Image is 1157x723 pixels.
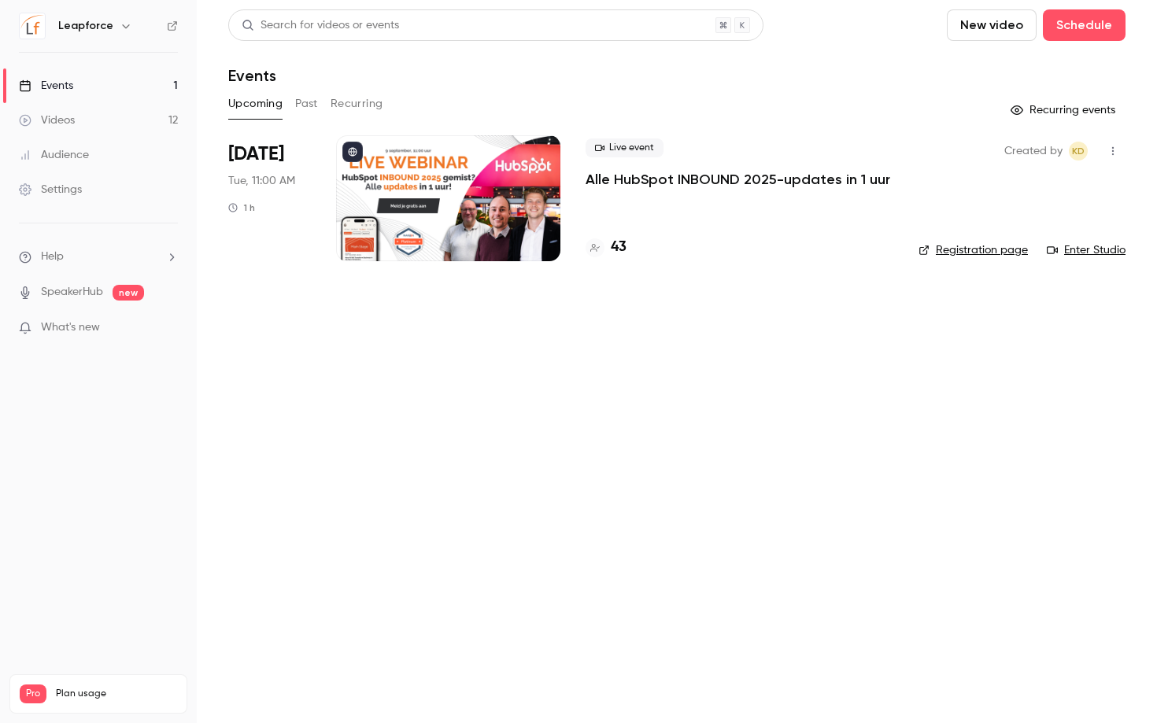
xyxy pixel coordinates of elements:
button: Past [295,91,318,116]
span: Live event [586,138,664,157]
div: Settings [19,182,82,197]
span: KD [1072,142,1085,160]
button: New video [947,9,1037,41]
span: Plan usage [56,688,177,700]
iframe: Noticeable Trigger [159,321,178,335]
button: Recurring events [1004,98,1126,123]
span: [DATE] [228,142,284,167]
div: Events [19,78,73,94]
h1: Events [228,66,276,85]
div: Sep 9 Tue, 11:00 AM (Europe/Amsterdam) [228,135,311,261]
li: help-dropdown-opener [19,249,178,265]
div: 1 h [228,201,255,214]
span: Tue, 11:00 AM [228,173,295,189]
span: Created by [1004,142,1063,160]
button: Upcoming [228,91,283,116]
a: Registration page [919,242,1028,258]
span: Help [41,249,64,265]
div: Videos [19,113,75,128]
img: Leapforce [20,13,45,39]
div: Search for videos or events [242,17,399,34]
span: new [113,285,144,301]
a: SpeakerHub [41,284,103,301]
a: 43 [586,237,627,258]
a: Alle HubSpot INBOUND 2025-updates in 1 uur [586,170,890,189]
div: Audience [19,147,89,163]
span: Koen Dorreboom [1069,142,1088,160]
button: Recurring [331,91,383,116]
h4: 43 [611,237,627,258]
span: Pro [20,684,46,703]
button: Schedule [1043,9,1126,41]
h6: Leapforce [58,18,113,34]
a: Enter Studio [1047,242,1126,258]
span: What's new [41,319,100,336]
